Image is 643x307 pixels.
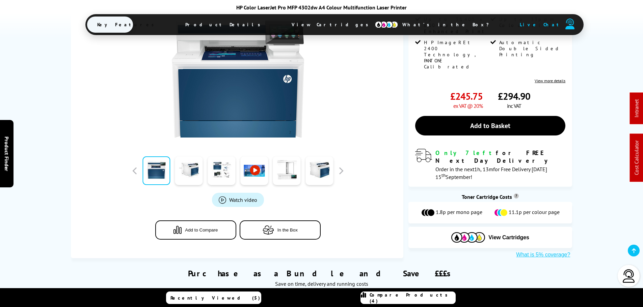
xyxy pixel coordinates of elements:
a: Recently Viewed (5) [166,291,261,304]
span: In the Box [277,227,298,233]
a: Product_All_Videos [212,193,264,207]
span: Key Features [87,17,168,33]
span: Product Finder [3,136,10,171]
a: Cost Calculator [633,141,640,175]
img: user-headset-light.svg [622,269,636,283]
span: Recently Viewed (5) [170,295,260,301]
span: Automatic Double Sided Printing [499,39,564,58]
img: Cartridges [451,232,485,243]
span: View Cartridges [282,16,385,33]
span: 1.8p per mono page [436,209,482,217]
div: Save on time, delivery and running costs [79,280,564,287]
span: Product Details [175,17,274,33]
div: Toner Cartridge Costs [408,193,572,200]
span: Add to Compare [185,227,218,233]
div: for FREE Next Day Delivery [435,149,565,164]
div: Purchase as a Bundle and Save £££s [71,258,572,290]
img: user-headset-duotone.svg [565,19,575,29]
a: Intranet [633,99,640,118]
span: Compare Products (4) [370,292,455,304]
a: View more details [535,78,565,83]
span: HP ImageREt 2400 Technology, PANTONE Calibrated [424,39,489,70]
button: Add to Compare [155,220,236,240]
span: £245.75 [450,90,483,102]
img: cmyk-icon.svg [375,21,398,28]
sup: th [441,172,446,178]
span: 1h, 13m [474,166,493,173]
span: £294.90 [498,90,530,102]
div: HP Color LaserJet Pro MFP 4302dw A4 Colour Multifunction Laser Printer [85,4,558,11]
span: Live Chat [520,22,562,28]
span: Only 7 left [435,149,496,157]
span: ex VAT @ 20% [453,102,483,109]
button: What is 5% coverage? [514,251,572,258]
img: HP Color LaserJet Pro MFP 4302dw [172,8,304,141]
button: In the Box [240,220,321,240]
a: Add to Basket [415,116,565,135]
span: What’s in the Box? [392,17,506,33]
span: 11.1p per colour page [509,209,560,217]
span: inc VAT [507,102,521,109]
span: Order in the next for Free Delivery [DATE] 15 September! [435,166,547,180]
button: View Cartridges [413,232,567,243]
sup: Cost per page [514,193,519,198]
a: Compare Products (4) [360,291,456,304]
div: modal_delivery [415,149,565,180]
span: View Cartridges [488,235,529,241]
span: Watch video [229,196,257,203]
